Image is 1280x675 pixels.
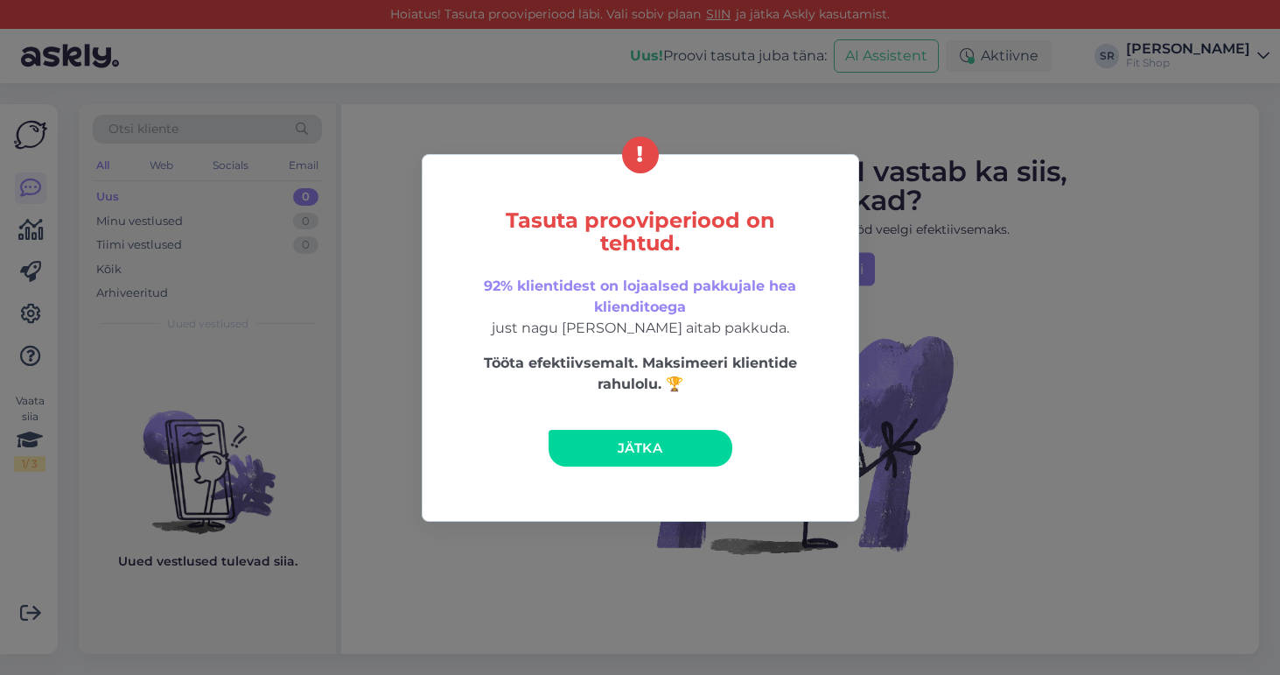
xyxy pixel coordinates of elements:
h5: Tasuta prooviperiood on tehtud. [459,209,822,255]
a: Jätka [549,430,732,467]
span: 92% klientidest on lojaalsed pakkujale hea klienditoega [484,278,796,315]
p: Tööta efektiivsemalt. Maksimeeri klientide rahulolu. 🏆 [459,353,822,395]
span: Jätka [618,439,662,456]
p: just nagu [PERSON_NAME] aitab pakkuda. [459,276,822,339]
